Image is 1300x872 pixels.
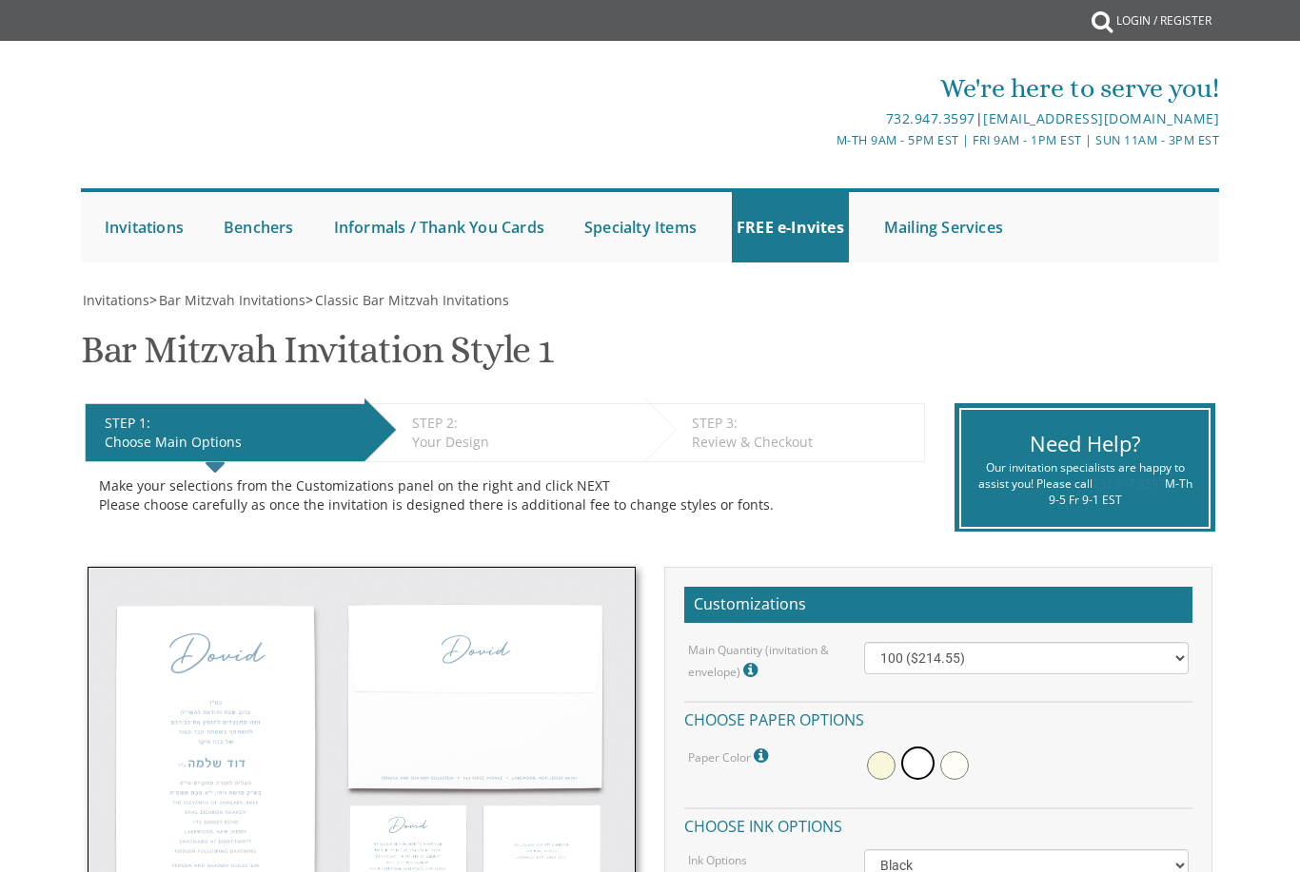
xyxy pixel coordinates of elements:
a: Bar Mitzvah Invitations [157,291,305,309]
h4: Choose ink options [684,807,1192,841]
a: Invitations [100,192,188,262]
span: > [149,291,305,309]
div: We're here to serve you! [462,69,1220,107]
h1: Bar Mitzvah Invitation Style 1 [81,329,553,385]
a: 732.947.3597 [886,109,975,127]
h2: Customizations [684,587,1192,623]
div: Review & Checkout [692,433,914,452]
div: Need Help? [975,429,1195,458]
div: STEP 2: [412,414,635,433]
div: Your Design [412,433,635,452]
span: Bar Mitzvah Invitations [159,291,305,309]
a: Mailing Services [879,192,1008,262]
div: STEP 1: [105,414,355,433]
a: Classic Bar Mitzvah Invitations [313,291,509,309]
a: Specialty Items [580,192,701,262]
span: > [305,291,509,309]
label: Main Quantity (invitation & envelope) [688,642,836,683]
div: | [462,107,1220,130]
a: Benchers [219,192,299,262]
div: Our invitation specialists are happy to assist you! Please call M-Th 9-5 Fr 9-1 EST [975,459,1195,508]
span: Classic Bar Mitzvah Invitations [315,291,509,309]
a: 732.947.3597 [1093,475,1165,492]
a: FREE e-Invites [732,192,849,262]
label: Ink Options [688,852,747,868]
div: STEP 3: [692,414,914,433]
div: Choose Main Options [105,433,355,452]
span: Invitations [83,291,149,309]
a: [EMAIL_ADDRESS][DOMAIN_NAME] [983,109,1219,127]
label: Paper Color [688,744,773,768]
a: Informals / Thank You Cards [329,192,549,262]
h4: Choose paper options [684,701,1192,734]
a: Invitations [81,291,149,309]
div: Make your selections from the Customizations panel on the right and click NEXT Please choose care... [99,476,911,514]
div: M-Th 9am - 5pm EST | Fri 9am - 1pm EST | Sun 11am - 3pm EST [462,130,1220,150]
